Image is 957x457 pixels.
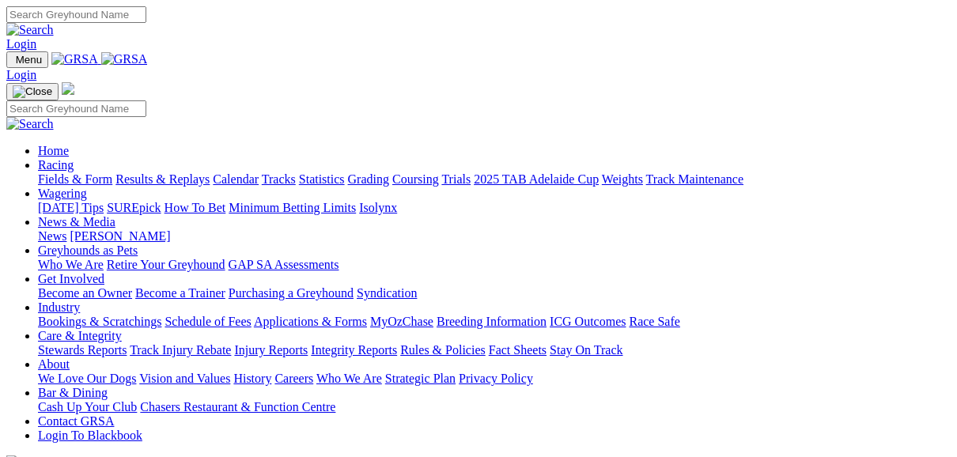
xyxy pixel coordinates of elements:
[392,172,439,186] a: Coursing
[140,400,335,414] a: Chasers Restaurant & Function Centre
[6,100,146,117] input: Search
[229,201,356,214] a: Minimum Betting Limits
[274,372,313,385] a: Careers
[38,286,132,300] a: Become an Owner
[229,258,339,271] a: GAP SA Assessments
[13,85,52,98] img: Close
[489,343,547,357] a: Fact Sheets
[38,372,951,386] div: About
[62,82,74,95] img: logo-grsa-white.png
[234,343,308,357] a: Injury Reports
[38,343,127,357] a: Stewards Reports
[38,286,951,300] div: Get Involved
[213,172,259,186] a: Calendar
[229,286,354,300] a: Purchasing a Greyhound
[51,52,98,66] img: GRSA
[38,429,142,442] a: Login To Blackbook
[550,343,622,357] a: Stay On Track
[357,286,417,300] a: Syndication
[38,244,138,257] a: Greyhounds as Pets
[370,315,433,328] a: MyOzChase
[6,37,36,51] a: Login
[254,315,367,328] a: Applications & Forms
[6,51,48,68] button: Toggle navigation
[38,414,114,428] a: Contact GRSA
[299,172,345,186] a: Statistics
[38,400,137,414] a: Cash Up Your Club
[437,315,547,328] a: Breeding Information
[38,215,115,228] a: News & Media
[165,315,251,328] a: Schedule of Fees
[38,172,112,186] a: Fields & Form
[38,272,104,285] a: Get Involved
[38,187,87,200] a: Wagering
[135,286,225,300] a: Become a Trainer
[550,315,626,328] a: ICG Outcomes
[359,201,397,214] a: Isolynx
[474,172,599,186] a: 2025 TAB Adelaide Cup
[262,172,296,186] a: Tracks
[38,201,951,215] div: Wagering
[70,229,170,243] a: [PERSON_NAME]
[101,52,148,66] img: GRSA
[6,6,146,23] input: Search
[38,386,108,399] a: Bar & Dining
[316,372,382,385] a: Who We Are
[38,300,80,314] a: Industry
[646,172,743,186] a: Track Maintenance
[311,343,397,357] a: Integrity Reports
[6,83,59,100] button: Toggle navigation
[38,258,951,272] div: Greyhounds as Pets
[38,315,161,328] a: Bookings & Scratchings
[115,172,210,186] a: Results & Replays
[16,54,42,66] span: Menu
[165,201,226,214] a: How To Bet
[629,315,679,328] a: Race Safe
[107,201,161,214] a: SUREpick
[602,172,643,186] a: Weights
[139,372,230,385] a: Vision and Values
[385,372,456,385] a: Strategic Plan
[38,229,951,244] div: News & Media
[38,343,951,357] div: Care & Integrity
[6,23,54,37] img: Search
[38,357,70,371] a: About
[38,315,951,329] div: Industry
[38,229,66,243] a: News
[107,258,225,271] a: Retire Your Greyhound
[38,144,69,157] a: Home
[348,172,389,186] a: Grading
[38,400,951,414] div: Bar & Dining
[459,372,533,385] a: Privacy Policy
[38,172,951,187] div: Racing
[233,372,271,385] a: History
[6,117,54,131] img: Search
[441,172,471,186] a: Trials
[38,329,122,342] a: Care & Integrity
[6,68,36,81] a: Login
[38,158,74,172] a: Racing
[130,343,231,357] a: Track Injury Rebate
[38,258,104,271] a: Who We Are
[38,201,104,214] a: [DATE] Tips
[400,343,486,357] a: Rules & Policies
[38,372,136,385] a: We Love Our Dogs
